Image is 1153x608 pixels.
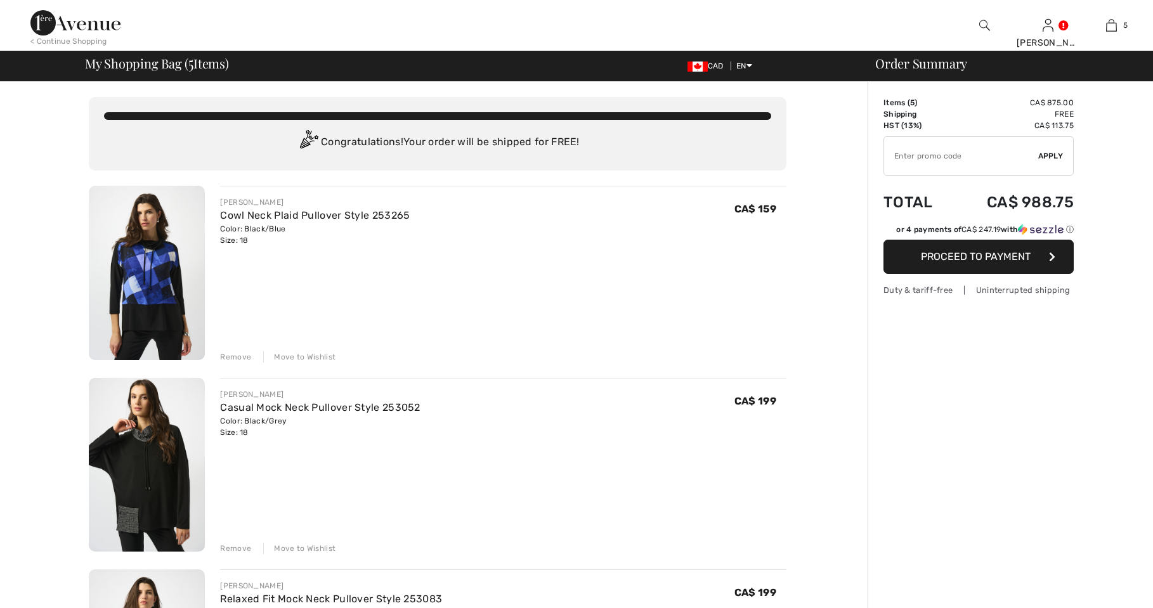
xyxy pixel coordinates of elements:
img: My Info [1043,18,1053,33]
td: CA$ 875.00 [952,97,1074,108]
a: Relaxed Fit Mock Neck Pullover Style 253083 [220,593,442,605]
div: Remove [220,351,251,363]
img: My Bag [1106,18,1117,33]
img: Canadian Dollar [687,61,708,72]
span: EN [736,61,752,70]
div: [PERSON_NAME] [220,197,410,208]
div: < Continue Shopping [30,36,107,47]
td: CA$ 988.75 [952,181,1074,224]
span: 5 [188,54,193,70]
div: or 4 payments ofCA$ 247.19withSezzle Click to learn more about Sezzle [883,224,1074,240]
span: My Shopping Bag ( Items) [85,57,229,70]
td: Free [952,108,1074,120]
img: Casual Mock Neck Pullover Style 253052 [89,378,205,552]
div: Order Summary [860,57,1145,70]
img: Sezzle [1018,224,1064,235]
input: Promo code [884,137,1038,175]
div: [PERSON_NAME] [220,580,442,592]
div: Color: Black/Blue Size: 18 [220,223,410,246]
td: Items ( ) [883,97,952,108]
a: Cowl Neck Plaid Pullover Style 253265 [220,209,410,221]
div: Color: Black/Grey Size: 18 [220,415,420,438]
span: CAD [687,61,729,70]
img: Cowl Neck Plaid Pullover Style 253265 [89,186,205,360]
span: 5 [910,98,915,107]
div: [PERSON_NAME] [1017,36,1079,49]
a: Sign In [1043,19,1053,31]
div: [PERSON_NAME] [220,389,420,400]
img: 1ère Avenue [30,10,121,36]
span: Apply [1038,150,1064,162]
span: Proceed to Payment [921,250,1031,262]
div: Congratulations! Your order will be shipped for FREE! [104,130,771,155]
div: Move to Wishlist [263,351,335,363]
img: search the website [979,18,990,33]
td: CA$ 113.75 [952,120,1074,131]
div: or 4 payments of with [896,224,1074,235]
td: Shipping [883,108,952,120]
button: Proceed to Payment [883,240,1074,274]
div: Duty & tariff-free | Uninterrupted shipping [883,284,1074,296]
div: Move to Wishlist [263,543,335,554]
td: HST (13%) [883,120,952,131]
span: CA$ 199 [734,586,776,598]
span: CA$ 199 [734,395,776,407]
div: Remove [220,543,251,554]
span: 5 [1123,20,1128,31]
span: CA$ 247.19 [961,225,1001,234]
a: Casual Mock Neck Pullover Style 253052 [220,401,420,413]
td: Total [883,181,952,224]
a: 5 [1080,18,1142,33]
img: Congratulation2.svg [296,130,321,155]
span: CA$ 159 [734,203,776,215]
